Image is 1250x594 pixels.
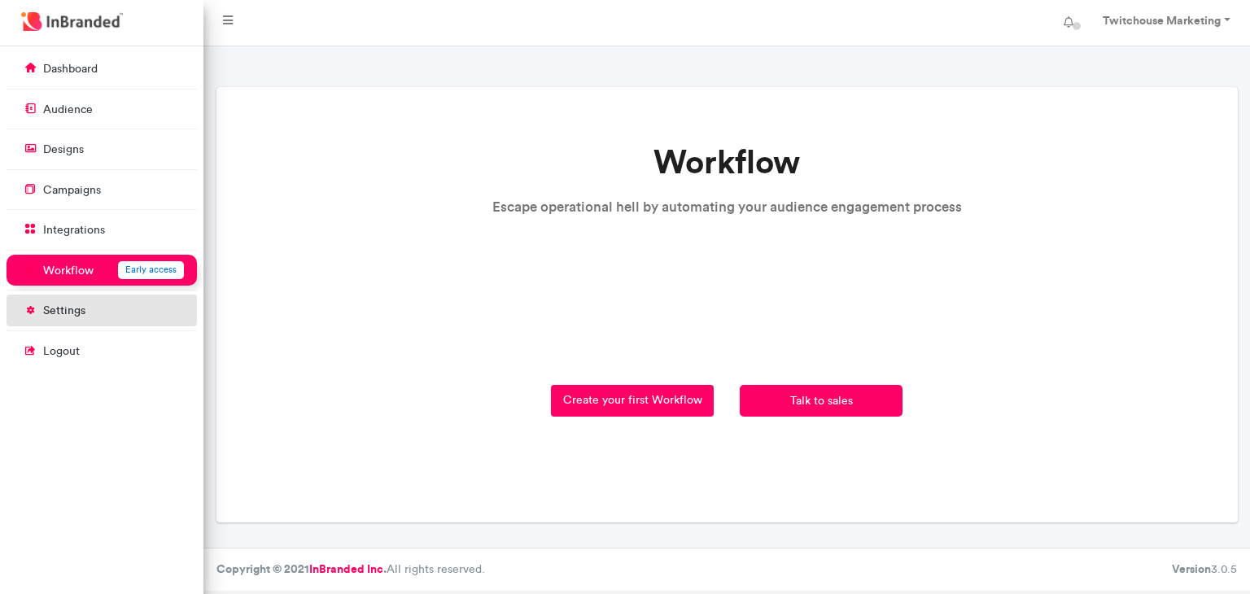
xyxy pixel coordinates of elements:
a: WorkflowEarly access [7,255,197,286]
p: campaigns [43,182,101,199]
p: Escape operational hell by automating your audience engagement process [492,194,962,219]
strong: Twitchouse Marketing [1103,13,1221,28]
a: settings [7,295,197,325]
div: 3.0.5 [1172,561,1237,578]
footer: All rights reserved. [203,548,1250,591]
a: InBranded Inc [309,561,383,576]
a: Talk to sales [740,385,903,417]
p: audience [43,102,93,118]
b: Version [1172,561,1211,576]
p: Workflow [43,263,94,279]
p: dashboard [43,61,98,77]
img: InBranded Logo [17,8,127,35]
iframe: YouTube video player [492,232,962,354]
span: Early access [125,264,177,275]
button: Create your first Workflow [551,385,714,417]
p: designs [43,142,84,158]
p: logout [43,343,80,360]
p: settings [43,303,85,319]
a: audience [7,94,197,124]
strong: Copyright © 2021 . [216,561,387,576]
h1: Workflow [492,142,962,181]
p: integrations [43,222,105,238]
a: Twitchouse Marketing [1086,7,1243,39]
a: designs [7,133,197,164]
a: integrations [7,214,197,245]
a: campaigns [7,174,197,205]
a: dashboard [7,53,197,84]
